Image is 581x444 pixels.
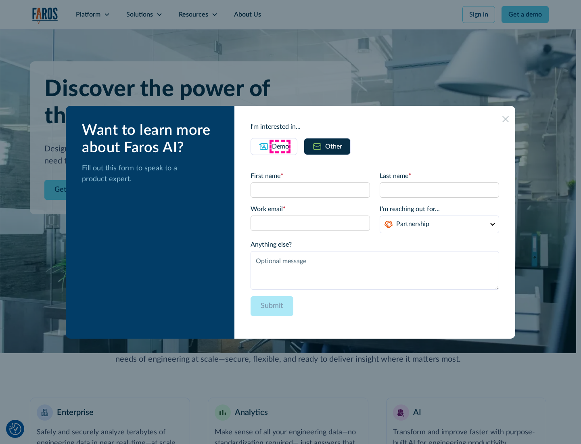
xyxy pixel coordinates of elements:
[380,171,499,181] label: Last name
[325,142,342,151] div: Other
[251,296,293,316] input: Submit
[380,204,499,214] label: I'm reaching out for...
[251,240,499,249] label: Anything else?
[251,171,499,323] form: Email Form
[82,163,222,185] p: Fill out this form to speak to a product expert.
[272,142,289,151] div: Demo
[82,122,222,157] div: Want to learn more about Faros AI?
[251,171,370,181] label: First name
[251,122,499,132] div: I'm interested in...
[251,204,370,214] label: Work email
